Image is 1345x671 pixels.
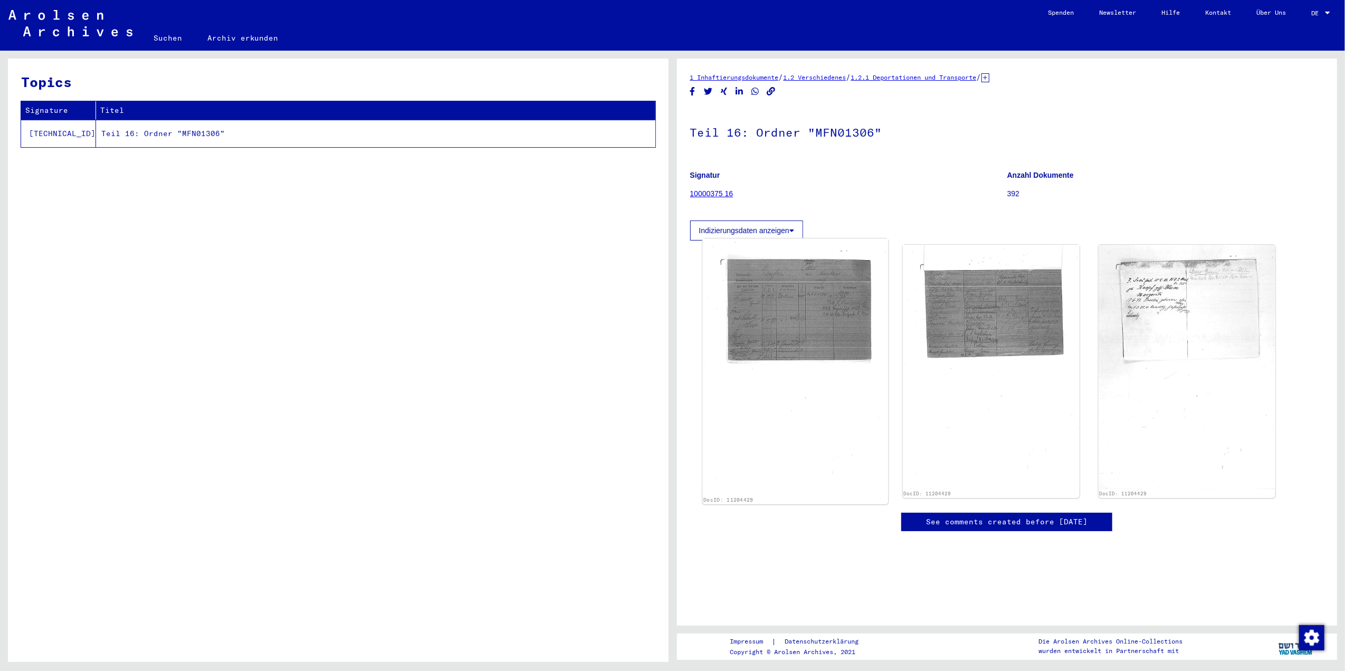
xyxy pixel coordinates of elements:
[926,516,1088,528] a: See comments created before [DATE]
[96,101,655,120] th: Titel
[851,73,977,81] a: 1.2.1 Deportationen und Transporte
[687,85,698,98] button: Share on Facebook
[1038,637,1182,646] p: Die Arolsen Archives Online-Collections
[1007,188,1324,199] p: 392
[690,171,720,179] b: Signatur
[1299,625,1324,650] img: Zustimmung ändern
[846,72,851,82] span: /
[1276,633,1316,659] img: yv_logo.png
[195,25,291,51] a: Archiv erkunden
[703,496,753,503] a: DocID: 11204429
[141,25,195,51] a: Suchen
[776,636,871,647] a: Datenschutzerklärung
[1038,646,1182,656] p: wurden entwickelt in Partnerschaft mit
[1099,491,1147,496] a: DocID: 11204429
[903,491,951,496] a: DocID: 11204429
[1099,245,1275,489] img: 003.jpg
[903,245,1080,489] img: 002.jpg
[703,85,714,98] button: Share on Twitter
[1007,171,1074,179] b: Anzahl Dokumente
[730,636,871,647] div: |
[96,120,655,147] td: Teil 16: Ordner "MFN01306"
[690,189,733,198] a: 10000375 16
[21,101,96,120] th: Signature
[21,120,96,147] td: [TECHNICAL_ID]
[690,221,803,241] button: Indizierungsdaten anzeigen
[977,72,981,82] span: /
[719,85,730,98] button: Share on Xing
[1311,9,1323,17] span: DE
[690,108,1324,155] h1: Teil 16: Ordner "MFN01306"
[734,85,745,98] button: Share on LinkedIn
[8,10,132,36] img: Arolsen_neg.svg
[730,636,771,647] a: Impressum
[730,647,871,657] p: Copyright © Arolsen Archives, 2021
[766,85,777,98] button: Copy link
[21,72,655,92] h3: Topics
[690,73,779,81] a: 1 Inhaftierungsdokumente
[702,238,888,495] img: 001.jpg
[779,72,784,82] span: /
[784,73,846,81] a: 1.2 Verschiedenes
[750,85,761,98] button: Share on WhatsApp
